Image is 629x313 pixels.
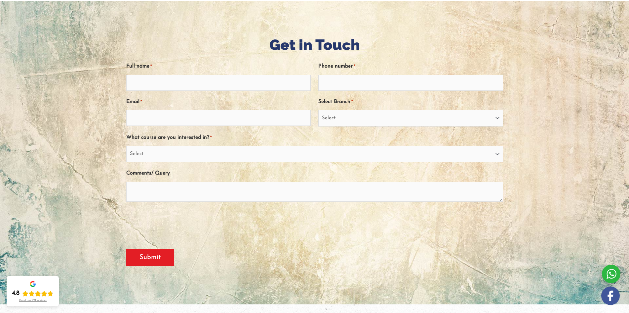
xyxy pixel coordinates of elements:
h1: Get in Touch [126,34,503,55]
div: Rating: 4.8 out of 5 [12,289,54,297]
div: 4.8 [12,289,20,297]
label: Comments/ Query [126,168,170,179]
label: Select Branch [318,96,353,107]
label: Email [126,96,142,107]
iframe: reCAPTCHA [126,211,227,237]
label: What course are you interested in? [126,132,212,143]
label: Full name [126,61,152,72]
input: Submit [126,249,174,266]
label: Phone number [318,61,355,72]
div: Read our 721 reviews [19,299,47,302]
img: white-facebook.png [601,287,620,305]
